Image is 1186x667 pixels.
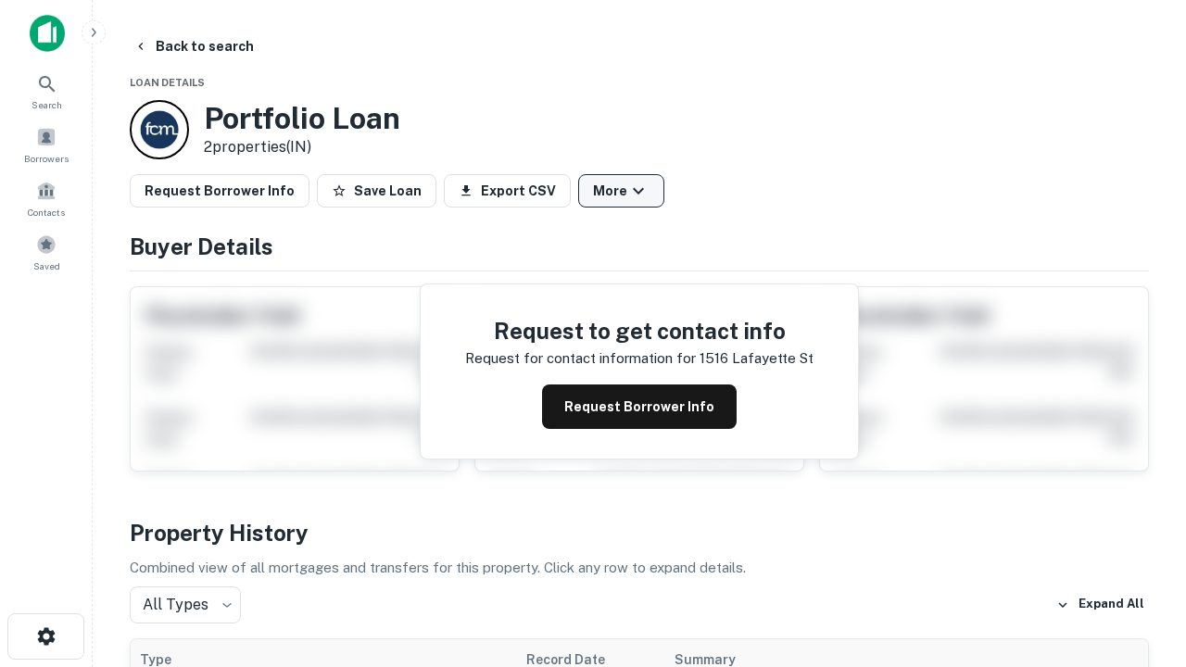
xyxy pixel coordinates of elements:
a: Search [6,66,87,116]
button: Request Borrower Info [130,174,309,208]
button: Export CSV [444,174,571,208]
a: Borrowers [6,120,87,170]
a: Saved [6,227,87,277]
span: Contacts [28,205,65,220]
button: Back to search [126,30,261,63]
p: 2 properties (IN) [204,136,400,158]
h3: Portfolio Loan [204,101,400,136]
span: Search [32,97,62,112]
button: Request Borrower Info [542,384,737,429]
img: capitalize-icon.png [30,15,65,52]
button: More [578,174,664,208]
div: All Types [130,586,241,623]
p: Combined view of all mortgages and transfers for this property. Click any row to expand details. [130,557,1149,579]
a: Contacts [6,173,87,223]
iframe: Chat Widget [1093,459,1186,548]
span: Saved [33,258,60,273]
p: 1516 lafayette st [700,347,814,370]
h4: Request to get contact info [465,314,814,347]
button: Save Loan [317,174,436,208]
span: Loan Details [130,77,205,88]
button: Expand All [1052,591,1149,619]
h4: Buyer Details [130,230,1149,263]
span: Borrowers [24,151,69,166]
h4: Property History [130,516,1149,549]
p: Request for contact information for [465,347,696,370]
